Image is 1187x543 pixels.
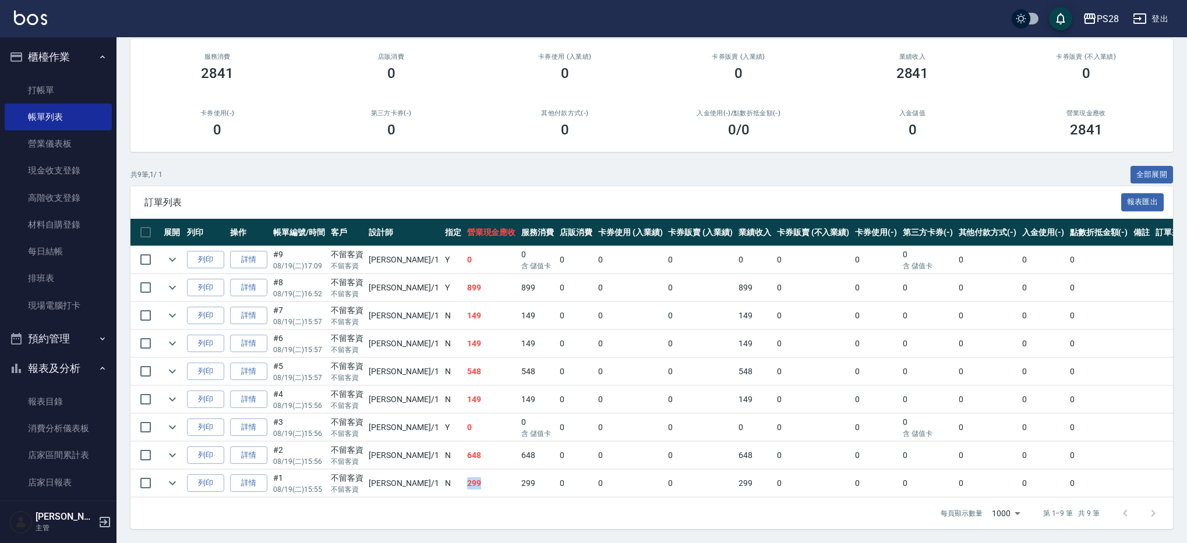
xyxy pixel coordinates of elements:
p: 主管 [36,523,95,533]
td: 0 [557,442,595,469]
p: 不留客資 [331,456,363,467]
td: 0 [557,246,595,274]
button: 列印 [187,418,224,436]
td: [PERSON_NAME] /1 [366,358,441,385]
a: 報表目錄 [5,388,112,415]
p: 08/19 (二) 15:57 [273,345,325,355]
td: 0 [900,330,956,357]
td: 0 [665,442,736,469]
a: 店家區間累計表 [5,442,112,469]
button: expand row [164,474,181,492]
th: 點數折抵金額(-) [1067,219,1131,246]
p: 不留客資 [331,345,363,355]
a: 現場電腦打卡 [5,292,112,319]
td: 0 [595,358,666,385]
div: 不留客資 [331,416,363,428]
th: 卡券使用(-) [852,219,900,246]
h2: 卡券使用(-) [144,109,290,117]
td: 0 [665,302,736,329]
td: 149 [464,330,519,357]
td: 548 [736,358,774,385]
h3: 0 [561,122,569,138]
td: 0 [1019,386,1067,413]
td: 0 [557,386,595,413]
td: N [442,358,464,385]
td: #9 [270,246,328,274]
button: PS28 [1078,7,1124,31]
td: 0 [1067,386,1131,413]
th: 其他付款方式(-) [956,219,1020,246]
td: 149 [518,386,557,413]
h3: 0 [213,122,221,138]
button: expand row [164,279,181,296]
td: 0 [595,442,666,469]
a: 每日結帳 [5,238,112,265]
td: 0 [956,386,1020,413]
th: 卡券使用 (入業績) [595,219,666,246]
button: 櫃檯作業 [5,42,112,72]
h2: 入金使用(-) /點數折抵金額(-) [666,109,811,117]
h3: 0 /0 [728,122,750,138]
p: 不留客資 [331,317,363,327]
td: 0 [595,274,666,301]
td: 0 [956,302,1020,329]
a: 店家排行榜 [5,496,112,523]
td: 0 [852,414,900,441]
td: 0 [956,358,1020,385]
td: 0 [1067,246,1131,274]
a: 材料自購登錄 [5,211,112,238]
button: 列印 [187,363,224,381]
th: 帳單編號/時間 [270,219,328,246]
img: Person [9,510,33,534]
a: 店家日報表 [5,469,112,496]
td: 648 [518,442,557,469]
p: 08/19 (二) 15:55 [273,484,325,495]
button: 列印 [187,391,224,409]
td: 0 [900,358,956,385]
th: 展開 [161,219,184,246]
button: 報表匯出 [1121,193,1164,211]
td: #6 [270,330,328,357]
td: Y [442,274,464,301]
td: [PERSON_NAME] /1 [366,470,441,497]
td: [PERSON_NAME] /1 [366,386,441,413]
a: 打帳單 [5,77,112,104]
td: [PERSON_NAME] /1 [366,302,441,329]
th: 卡券販賣 (不入業績) [774,219,852,246]
button: 列印 [187,335,224,353]
p: 不留客資 [331,289,363,299]
h2: 卡券販賣 (不入業績) [1013,53,1159,61]
td: 0 [665,414,736,441]
a: 帳單列表 [5,104,112,130]
button: expand row [164,418,181,436]
td: Y [442,246,464,274]
td: 0 [774,386,852,413]
td: N [442,470,464,497]
td: 0 [900,442,956,469]
td: 0 [557,414,595,441]
td: 0 [774,470,852,497]
td: 0 [852,302,900,329]
td: 0 [1019,414,1067,441]
td: 0 [1067,442,1131,469]
td: #5 [270,358,328,385]
td: 0 [595,330,666,357]
a: 詳情 [230,446,267,464]
td: 0 [557,470,595,497]
td: 0 [595,470,666,497]
td: #3 [270,414,328,441]
td: 0 [1019,274,1067,301]
button: expand row [164,363,181,380]
td: 0 [956,414,1020,441]
button: 報表及分析 [5,353,112,384]
td: 0 [665,358,736,385]
td: N [442,330,464,357]
td: #1 [270,470,328,497]
td: 149 [518,330,557,357]
td: 0 [665,274,736,301]
td: 0 [900,386,956,413]
th: 列印 [184,219,227,246]
p: 不留客資 [331,428,363,439]
td: #8 [270,274,328,301]
td: #2 [270,442,328,469]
